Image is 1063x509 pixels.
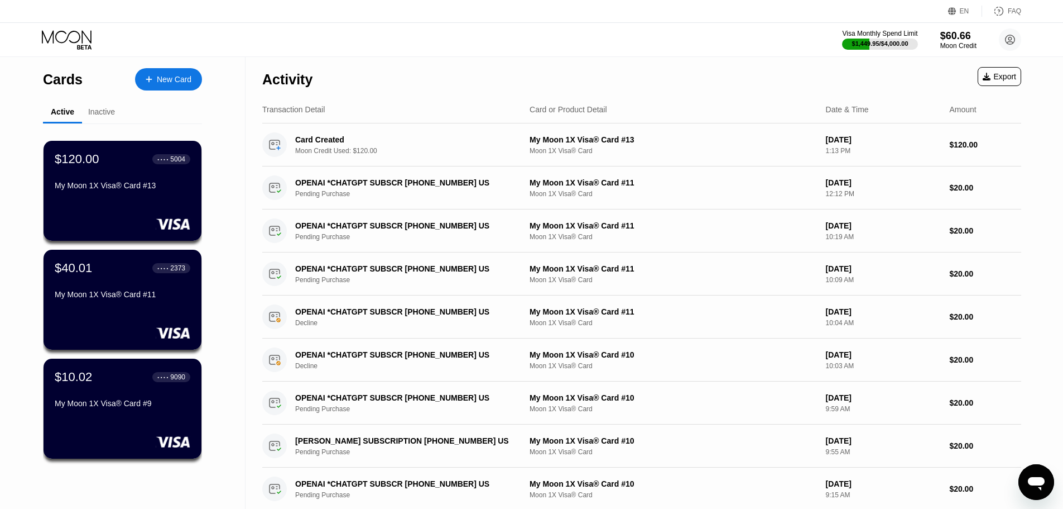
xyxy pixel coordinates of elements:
div: 10:09 AM [826,276,941,284]
div: OPENAI *CHATGPT SUBSCR [PHONE_NUMBER] US [295,221,512,230]
div: $20.00 [949,441,1021,450]
div: My Moon 1X Visa® Card #10 [530,436,817,445]
div: Moon 1X Visa® Card [530,147,817,155]
div: Amount [949,105,976,114]
div: Pending Purchase [295,276,528,284]
div: OPENAI *CHATGPT SUBSCR [PHONE_NUMBER] USPending PurchaseMy Moon 1X Visa® Card #10Moon 1X Visa® Ca... [262,382,1021,425]
div: My Moon 1X Visa® Card #10 [530,350,817,359]
div: OPENAI *CHATGPT SUBSCR [PHONE_NUMBER] US [295,178,512,187]
div: Card CreatedMoon Credit Used: $120.00My Moon 1X Visa® Card #13Moon 1X Visa® Card[DATE]1:13 PM$120.00 [262,123,1021,167]
div: FAQ [982,6,1021,17]
div: $20.00 [949,484,1021,493]
div: $60.66Moon Credit [940,30,977,50]
div: Moon 1X Visa® Card [530,319,817,327]
div: OPENAI *CHATGPT SUBSCR [PHONE_NUMBER] USPending PurchaseMy Moon 1X Visa® Card #11Moon 1X Visa® Ca... [262,210,1021,253]
div: EN [960,7,969,15]
div: $20.00 [949,398,1021,407]
div: OPENAI *CHATGPT SUBSCR [PHONE_NUMBER] USDeclineMy Moon 1X Visa® Card #10Moon 1X Visa® Card[DATE]1... [262,339,1021,382]
div: ● ● ● ● [157,375,169,379]
div: $10.02● ● ● ●9090My Moon 1X Visa® Card #9 [44,359,201,459]
div: Moon 1X Visa® Card [530,448,817,456]
div: $40.01● ● ● ●2373My Moon 1X Visa® Card #11 [44,250,201,350]
div: [PERSON_NAME] SUBSCRIPTION [PHONE_NUMBER] USPending PurchaseMy Moon 1X Visa® Card #10Moon 1X Visa... [262,425,1021,468]
div: [DATE] [826,307,941,316]
div: OPENAI *CHATGPT SUBSCR [PHONE_NUMBER] US [295,479,512,488]
div: Transaction Detail [262,105,325,114]
div: New Card [157,75,191,84]
div: $10.02 [55,370,92,384]
div: Active [51,107,74,116]
div: My Moon 1X Visa® Card #10 [530,479,817,488]
div: Card or Product Detail [530,105,607,114]
div: Moon 1X Visa® Card [530,405,817,413]
div: [PERSON_NAME] SUBSCRIPTION [PHONE_NUMBER] US [295,436,512,445]
div: 10:04 AM [826,319,941,327]
div: Pending Purchase [295,190,528,198]
div: $20.00 [949,183,1021,192]
div: Inactive [88,107,115,116]
div: Visa Monthly Spend Limit$1,449.95/$4,000.00 [842,30,917,50]
div: OPENAI *CHATGPT SUBSCR [PHONE_NUMBER] USPending PurchaseMy Moon 1X Visa® Card #11Moon 1X Visa® Ca... [262,167,1021,210]
div: Pending Purchase [295,233,528,241]
div: OPENAI *CHATGPT SUBSCR [PHONE_NUMBER] US [295,307,512,316]
div: Moon 1X Visa® Card [530,362,817,370]
div: Decline [295,319,528,327]
div: My Moon 1X Visa® Card #11 [55,290,190,299]
div: Moon 1X Visa® Card [530,190,817,198]
div: My Moon 1X Visa® Card #11 [530,178,817,187]
div: My Moon 1X Visa® Card #9 [55,399,190,408]
div: ● ● ● ● [157,158,169,161]
div: 9:55 AM [826,448,941,456]
div: 5004 [170,155,185,163]
div: OPENAI *CHATGPT SUBSCR [PHONE_NUMBER] USDeclineMy Moon 1X Visa® Card #11Moon 1X Visa® Card[DATE]1... [262,296,1021,339]
div: Moon Credit Used: $120.00 [295,147,528,155]
div: Pending Purchase [295,448,528,456]
div: Export [983,72,1016,81]
div: [DATE] [826,350,941,359]
div: My Moon 1X Visa® Card #13 [55,181,190,190]
div: $20.00 [949,269,1021,278]
div: [DATE] [826,178,941,187]
div: $20.00 [949,312,1021,321]
div: [DATE] [826,436,941,445]
div: FAQ [1008,7,1021,15]
div: ● ● ● ● [157,267,169,270]
div: Card Created [295,135,512,144]
div: $20.00 [949,226,1021,235]
iframe: Button to launch messaging window [1018,464,1054,500]
div: $40.01 [55,261,92,275]
div: Date & Time [826,105,869,114]
div: [DATE] [826,221,941,230]
div: $20.00 [949,355,1021,364]
div: Moon 1X Visa® Card [530,491,817,499]
div: Pending Purchase [295,405,528,413]
div: $120.00● ● ● ●5004My Moon 1X Visa® Card #13 [44,141,201,241]
div: My Moon 1X Visa® Card #13 [530,135,817,144]
div: 12:12 PM [826,190,941,198]
div: Export [978,67,1021,86]
div: OPENAI *CHATGPT SUBSCR [PHONE_NUMBER] US [295,264,512,273]
div: My Moon 1X Visa® Card #10 [530,393,817,402]
div: Visa Monthly Spend Limit [842,30,917,37]
div: Activity [262,72,312,88]
div: 10:03 AM [826,362,941,370]
div: [DATE] [826,264,941,273]
div: $120.00 [949,140,1021,149]
div: [DATE] [826,479,941,488]
div: [DATE] [826,135,941,144]
div: $60.66 [940,30,977,42]
div: EN [948,6,982,17]
div: OPENAI *CHATGPT SUBSCR [PHONE_NUMBER] USPending PurchaseMy Moon 1X Visa® Card #11Moon 1X Visa® Ca... [262,253,1021,296]
div: Moon Credit [940,42,977,50]
div: My Moon 1X Visa® Card #11 [530,307,817,316]
div: Pending Purchase [295,491,528,499]
div: 9:15 AM [826,491,941,499]
div: Cards [43,72,83,88]
div: My Moon 1X Visa® Card #11 [530,221,817,230]
div: OPENAI *CHATGPT SUBSCR [PHONE_NUMBER] US [295,393,512,402]
div: New Card [135,68,202,91]
div: Decline [295,362,528,370]
div: 10:19 AM [826,233,941,241]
